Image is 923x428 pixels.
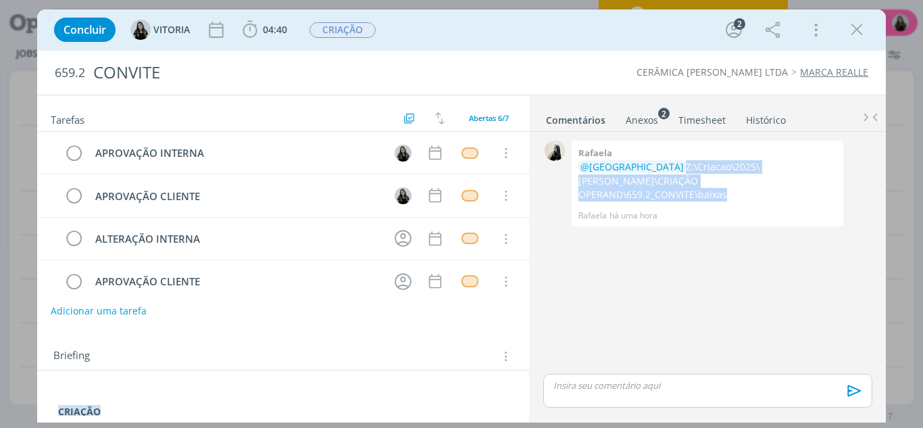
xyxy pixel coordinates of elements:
[545,108,606,127] a: Comentários
[545,141,565,161] img: R
[51,110,84,126] span: Tarefas
[734,18,745,30] div: 2
[130,20,151,40] img: V
[578,210,607,222] p: Rafaela
[723,19,745,41] button: 2
[37,9,887,423] div: dialog
[435,112,445,124] img: arrow-down-up.svg
[578,147,612,159] b: Rafaela
[90,145,382,162] div: APROVAÇÃO INTERNA
[309,22,376,39] button: CRIAÇÃO
[395,187,411,204] img: V
[58,405,101,418] strong: CRIAÇÃO
[263,23,287,36] span: 04:40
[53,348,90,365] span: Briefing
[658,108,670,119] sup: 2
[153,25,190,34] span: VITORIA
[130,20,190,40] button: VVITORIA
[55,66,85,80] span: 659.2
[239,19,291,41] button: 04:40
[745,108,787,127] a: Histórico
[678,108,726,127] a: Timesheet
[88,56,524,89] div: CONVITE
[578,160,837,201] p: Z:\Criacao\2025\[PERSON_NAME]\CRIAÇÃO OPERAND\659.2_CONVITE\baixas
[50,299,147,323] button: Adicionar uma tarefa
[609,210,657,222] span: há uma hora
[637,66,788,78] a: CERÂMICA [PERSON_NAME] LTDA
[90,188,382,205] div: APROVAÇÃO CLIENTE
[800,66,868,78] a: MARCA REALLE
[626,114,658,127] div: Anexos
[469,113,509,123] span: Abertas 6/7
[54,18,116,42] button: Concluir
[64,24,106,35] span: Concluir
[90,273,382,290] div: APROVAÇÃO CLIENTE
[395,145,411,162] img: V
[90,231,382,247] div: ALTERAÇÃO INTERNA
[393,185,413,206] button: V
[580,160,684,173] span: @[GEOGRAPHIC_DATA]
[393,143,413,163] button: V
